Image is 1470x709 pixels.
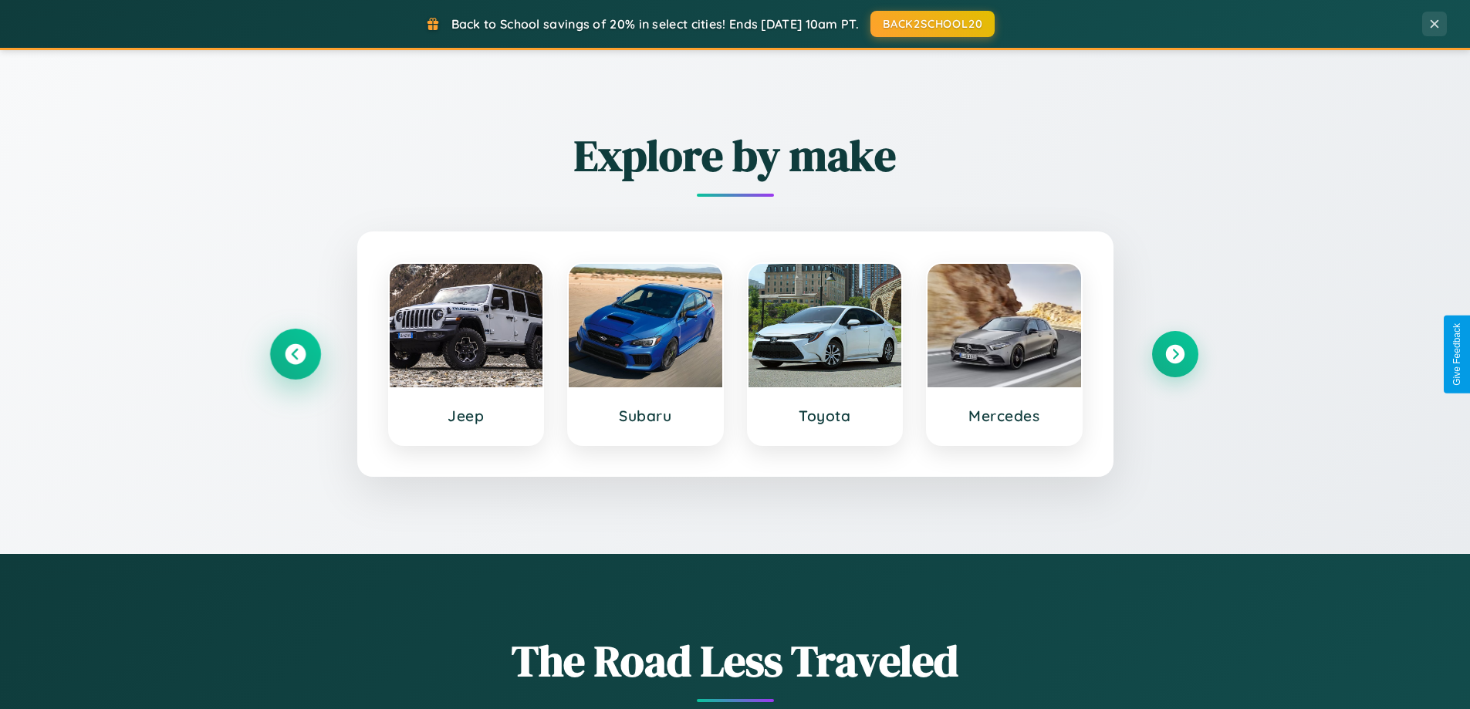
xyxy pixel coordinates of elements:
[405,407,528,425] h3: Jeep
[272,631,1198,690] h1: The Road Less Traveled
[764,407,887,425] h3: Toyota
[584,407,707,425] h3: Subaru
[272,126,1198,185] h2: Explore by make
[451,16,859,32] span: Back to School savings of 20% in select cities! Ends [DATE] 10am PT.
[870,11,995,37] button: BACK2SCHOOL20
[943,407,1066,425] h3: Mercedes
[1451,323,1462,386] div: Give Feedback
